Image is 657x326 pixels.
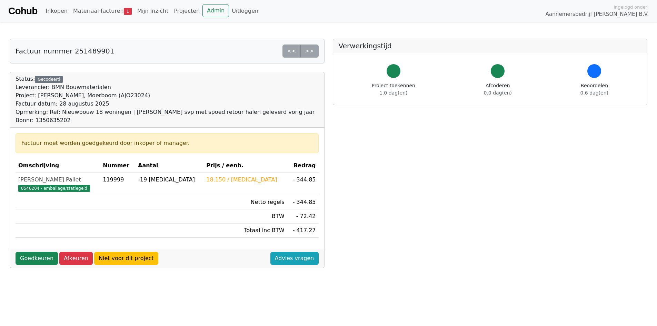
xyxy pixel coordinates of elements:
[35,76,63,83] div: Gecodeerd
[339,42,642,50] h5: Verwerkingstijd
[94,252,158,265] a: Niet voor dit project
[287,195,319,209] td: - 344.85
[580,82,608,97] div: Beoordelen
[18,185,90,192] span: 0540204 - emballage/statiegeld
[229,4,261,18] a: Uitloggen
[287,224,319,238] td: - 417.27
[203,159,287,173] th: Prijs / eenh.
[135,159,203,173] th: Aantal
[16,108,319,125] div: Opmerking: Ref: Nieuwbouw 18 woningen | [PERSON_NAME] svp met spoed retour halen geleverd vorig j...
[70,4,135,18] a: Materiaal facturen1
[287,173,319,195] td: - 344.85
[484,82,512,97] div: Afcoderen
[16,100,319,108] div: Factuur datum: 28 augustus 2025
[545,10,649,18] span: Aannemersbedrijf [PERSON_NAME] B.V.
[287,209,319,224] td: - 72.42
[100,159,135,173] th: Nummer
[16,47,114,55] h5: Factuur nummer 251489901
[16,83,319,91] div: Leverancier: BMN Bouwmaterialen
[8,3,37,19] a: Cohub
[203,195,287,209] td: Netto regels
[203,209,287,224] td: BTW
[18,176,97,184] div: [PERSON_NAME] Pallet
[21,139,313,147] div: Factuur moet worden goedgekeurd door inkoper of manager.
[16,91,319,100] div: Project: [PERSON_NAME], Moerboom (AJO23024)
[16,252,58,265] a: Goedkeuren
[171,4,202,18] a: Projecten
[124,8,132,15] span: 1
[287,159,319,173] th: Bedrag
[138,176,201,184] div: -19 [MEDICAL_DATA]
[270,252,319,265] a: Advies vragen
[202,4,229,17] a: Admin
[59,252,93,265] a: Afkeuren
[203,224,287,238] td: Totaal inc BTW
[43,4,70,18] a: Inkopen
[18,176,97,192] a: [PERSON_NAME] Pallet0540204 - emballage/statiegeld
[206,176,284,184] div: 18.150 / [MEDICAL_DATA]
[135,4,171,18] a: Mijn inzicht
[16,75,319,125] div: Status:
[100,173,135,195] td: 119999
[484,90,512,96] span: 0.0 dag(en)
[372,82,415,97] div: Project toekennen
[580,90,608,96] span: 0.6 dag(en)
[379,90,407,96] span: 1.0 dag(en)
[614,4,649,10] span: Ingelogd onder:
[16,159,100,173] th: Omschrijving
